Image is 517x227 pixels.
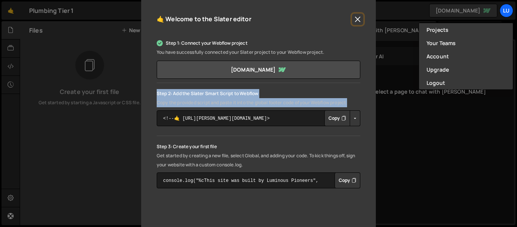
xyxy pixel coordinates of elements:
p: Copy the provided script and paste it into the global footer code of your Webflow project. [157,98,360,107]
textarea: <!--🤙 [URL][PERSON_NAME][DOMAIN_NAME]> <script>document.addEventListener("DOMContentLoaded", func... [157,110,360,126]
a: Your Teams [419,36,513,50]
a: Lu [500,4,513,17]
a: Account [419,50,513,63]
button: Copy [324,110,350,126]
div: Button group with nested dropdown [335,172,360,188]
h5: 🤙 Welcome to the Slater editor [157,13,251,25]
p: Step 1: Connect your Webflow project [157,39,360,48]
textarea: console.log("%cThis site was built by Luminous Pioneers", "background:blue;color:#fff;padding: 8p... [157,172,360,188]
p: Step 2: Add the Slater Smart Script to Webflow [157,89,360,98]
a: Upgrade [419,63,513,76]
button: Copy [335,172,360,188]
p: Step 3: Create your first file [157,142,360,151]
p: Get started by creating a new file, select Global, and adding your code. To kick things off, sign... [157,151,360,169]
div: Button group with nested dropdown [324,110,360,126]
a: Projects [419,23,513,36]
p: You have successfully connected your Slater project to your Webflow project. [157,48,360,57]
a: [DOMAIN_NAME] [157,61,360,79]
button: Close [352,14,363,25]
button: Logout [419,76,513,89]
